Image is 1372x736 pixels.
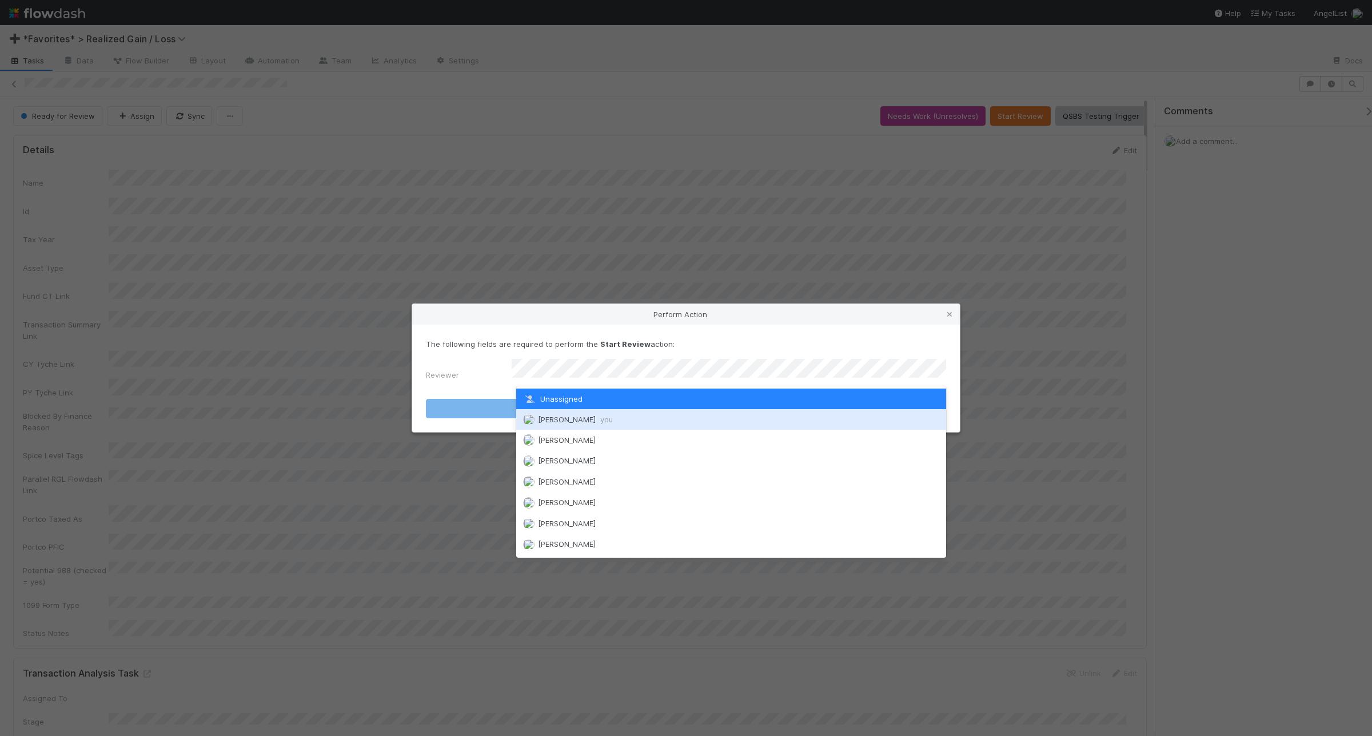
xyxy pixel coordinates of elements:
[538,456,596,465] span: [PERSON_NAME]
[538,539,596,549] span: [PERSON_NAME]
[426,338,946,350] p: The following fields are required to perform the action:
[426,399,946,418] button: Start Review
[523,455,535,467] img: avatar_df83acd9-d480-4d6e-a150-67f005a3ea0d.png
[523,394,583,403] span: Unassigned
[538,435,596,445] span: [PERSON_NAME]
[523,414,535,425] img: avatar_04ed6c9e-3b93-401c-8c3a-8fad1b1fc72c.png
[523,539,535,550] img: avatar_cfa6ccaa-c7d9-46b3-b608-2ec56ecf97ad.png
[538,477,596,486] span: [PERSON_NAME]
[600,339,651,349] strong: Start Review
[426,369,459,381] label: Reviewer
[538,519,596,528] span: [PERSON_NAME]
[538,498,596,507] span: [PERSON_NAME]
[412,304,960,325] div: Perform Action
[523,476,535,487] img: avatar_a30eae2f-1634-400a-9e21-710cfd6f71f0.png
[538,415,613,424] span: [PERSON_NAME]
[523,434,535,446] img: avatar_55a2f090-1307-4765-93b4-f04da16234ba.png
[523,497,535,509] img: avatar_45ea4894-10ca-450f-982d-dabe3bd75b0b.png
[523,518,535,529] img: avatar_00bac1b4-31d4-408a-a3b3-edb667efc506.png
[600,415,613,424] span: you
